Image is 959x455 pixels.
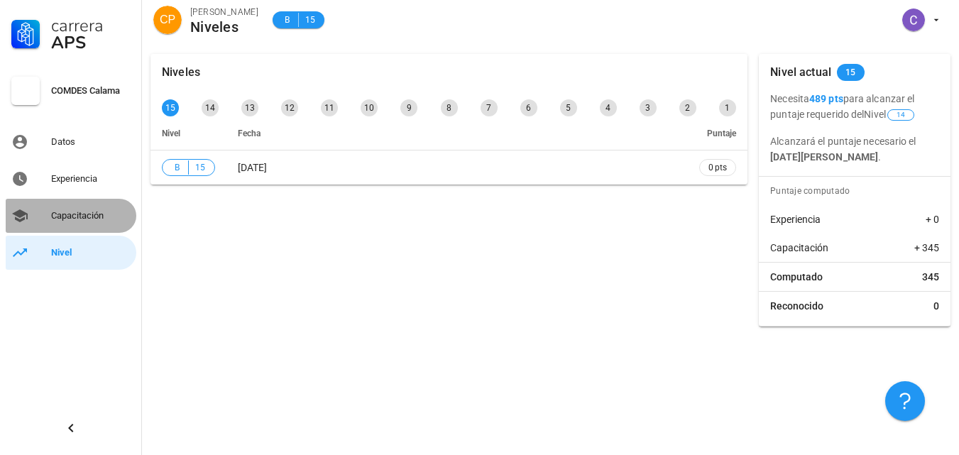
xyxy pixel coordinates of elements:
span: + 345 [914,241,939,255]
div: 2 [679,99,696,116]
div: 10 [361,99,378,116]
th: Puntaje [688,116,747,150]
a: Capacitación [6,199,136,233]
span: 15 [305,13,316,27]
span: [DATE] [238,162,267,173]
div: Capacitación [51,210,131,221]
span: Reconocido [770,299,823,313]
div: Experiencia [51,173,131,185]
span: + 0 [926,212,939,226]
div: 12 [281,99,298,116]
div: 11 [321,99,338,116]
div: Datos [51,136,131,148]
div: 4 [600,99,617,116]
span: 15 [194,160,206,175]
div: 3 [640,99,657,116]
div: 15 [162,99,179,116]
div: Nivel [51,247,131,258]
span: B [171,160,182,175]
span: 0 [933,299,939,313]
div: 9 [400,99,417,116]
span: Nivel [162,128,180,138]
div: 5 [560,99,577,116]
span: 15 [845,64,856,81]
div: 1 [719,99,736,116]
span: Nivel [864,109,916,120]
a: Nivel [6,236,136,270]
span: Puntaje [707,128,736,138]
span: Experiencia [770,212,821,226]
span: 345 [922,270,939,284]
span: CP [160,6,175,34]
span: Computado [770,270,823,284]
span: B [281,13,292,27]
span: Capacitación [770,241,828,255]
div: 6 [520,99,537,116]
b: [DATE][PERSON_NAME] [770,151,878,163]
p: Necesita para alcanzar el puntaje requerido del [770,91,939,122]
div: 14 [202,99,219,116]
div: 8 [441,99,458,116]
div: Niveles [190,19,258,35]
div: Carrera [51,17,131,34]
div: APS [51,34,131,51]
div: Nivel actual [770,54,831,91]
a: Experiencia [6,162,136,196]
div: 13 [241,99,258,116]
b: 489 pts [809,93,843,104]
span: 14 [897,110,905,120]
div: Puntaje computado [765,177,950,205]
div: avatar [902,9,925,31]
div: [PERSON_NAME] [190,5,258,19]
p: Alcanzará el puntaje necesario el . [770,133,939,165]
div: Niveles [162,54,200,91]
a: Datos [6,125,136,159]
div: avatar [153,6,182,34]
span: 0 pts [708,160,727,175]
th: Fecha [226,116,688,150]
span: Fecha [238,128,261,138]
div: 7 [481,99,498,116]
div: COMDES Calama [51,85,131,97]
th: Nivel [150,116,226,150]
